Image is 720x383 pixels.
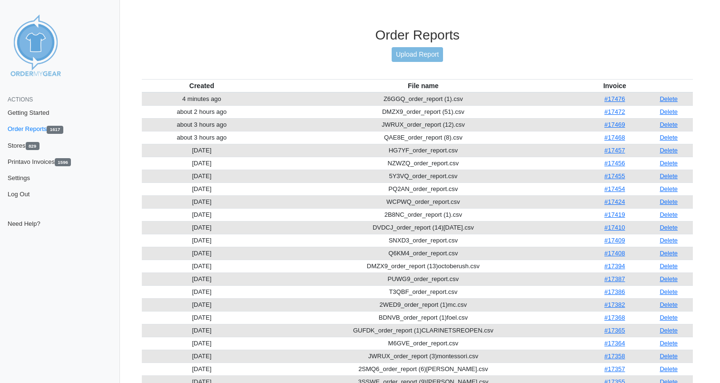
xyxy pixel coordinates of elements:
[142,195,261,208] td: [DATE]
[660,365,678,373] a: Delete
[660,134,678,141] a: Delete
[660,262,678,270] a: Delete
[660,250,678,257] a: Delete
[604,95,625,102] a: #17476
[262,363,585,375] td: 2SMQ6_order_report (6)[PERSON_NAME].csv
[604,237,625,244] a: #17409
[262,170,585,182] td: 5Y3VQ_order_report.csv
[142,105,261,118] td: about 2 hours ago
[660,340,678,347] a: Delete
[142,221,261,234] td: [DATE]
[604,211,625,218] a: #17419
[604,172,625,180] a: #17455
[142,298,261,311] td: [DATE]
[142,285,261,298] td: [DATE]
[262,285,585,298] td: T3QBF_order_report.csv
[604,353,625,360] a: #17358
[262,298,585,311] td: 2WED9_order_report (1)mc.csv
[604,288,625,295] a: #17386
[142,92,261,106] td: 4 minutes ago
[660,160,678,167] a: Delete
[262,234,585,247] td: SNXD3_order_report.csv
[142,182,261,195] td: [DATE]
[262,247,585,260] td: Q6KM4_order_report.csv
[262,182,585,195] td: PQ2AN_order_report.csv
[262,157,585,170] td: NZWZQ_order_report.csv
[660,108,678,115] a: Delete
[142,324,261,337] td: [DATE]
[262,92,585,106] td: Z6GGQ_order_report (1).csv
[8,96,33,103] span: Actions
[660,121,678,128] a: Delete
[142,363,261,375] td: [DATE]
[142,272,261,285] td: [DATE]
[142,144,261,157] td: [DATE]
[142,234,261,247] td: [DATE]
[262,350,585,363] td: JWRUX_order_report (3)montessori.csv
[392,47,443,62] a: Upload Report
[262,324,585,337] td: GUFDK_order_report (1)CLARINETSREOPEN.csv
[660,198,678,205] a: Delete
[142,27,693,43] h3: Order Reports
[55,158,71,166] span: 1596
[604,224,625,231] a: #17410
[604,185,625,192] a: #17454
[604,327,625,334] a: #17365
[604,121,625,128] a: #17469
[262,260,585,272] td: DMZX9_order_report (13)octoberush.csv
[262,105,585,118] td: DMZX9_order_report (51).csv
[142,260,261,272] td: [DATE]
[604,314,625,321] a: #17368
[604,108,625,115] a: #17472
[660,185,678,192] a: Delete
[262,195,585,208] td: WCPWQ_order_report.csv
[604,250,625,257] a: #17408
[262,272,585,285] td: PUWG9_order_report.csv
[604,275,625,282] a: #17387
[660,353,678,360] a: Delete
[660,224,678,231] a: Delete
[262,144,585,157] td: HG7YF_order_report.csv
[262,118,585,131] td: JWRUX_order_report (12).csv
[142,157,261,170] td: [DATE]
[26,142,39,150] span: 829
[142,337,261,350] td: [DATE]
[262,337,585,350] td: M6GVE_order_report.csv
[660,327,678,334] a: Delete
[660,147,678,154] a: Delete
[262,311,585,324] td: BDNVB_order_report (1)foel.csv
[660,275,678,282] a: Delete
[142,311,261,324] td: [DATE]
[604,198,625,205] a: #17424
[604,134,625,141] a: #17468
[142,247,261,260] td: [DATE]
[142,350,261,363] td: [DATE]
[604,160,625,167] a: #17456
[660,314,678,321] a: Delete
[142,79,261,92] th: Created
[660,172,678,180] a: Delete
[604,301,625,308] a: #17382
[142,170,261,182] td: [DATE]
[604,147,625,154] a: #17457
[660,301,678,308] a: Delete
[142,208,261,221] td: [DATE]
[585,79,644,92] th: Invoice
[262,221,585,234] td: DVDCJ_order_report (14)[DATE].csv
[142,118,261,131] td: about 3 hours ago
[262,208,585,221] td: 2B8NC_order_report (1).csv
[660,211,678,218] a: Delete
[262,131,585,144] td: QAE8E_order_report (8).csv
[262,79,585,92] th: File name
[142,131,261,144] td: about 3 hours ago
[604,262,625,270] a: #17394
[47,126,63,134] span: 1617
[660,95,678,102] a: Delete
[660,288,678,295] a: Delete
[604,365,625,373] a: #17357
[604,340,625,347] a: #17364
[660,237,678,244] a: Delete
